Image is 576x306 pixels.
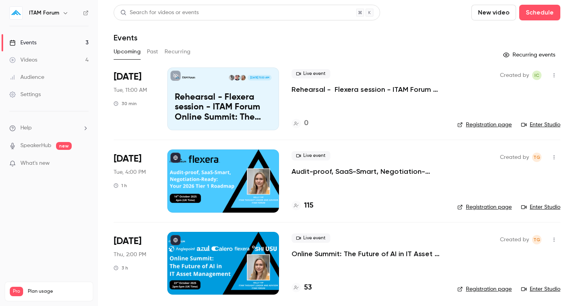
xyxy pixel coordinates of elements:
button: Upcoming [114,46,141,58]
div: Oct 14 Tue, 4:00 PM (Europe/London) [114,149,155,212]
h4: 53 [304,282,312,293]
span: TG [533,235,540,244]
span: new [56,142,72,150]
a: 53 [292,282,312,293]
a: Online Summit: The Future of AI in IT Asset Management [292,249,445,259]
div: Oct 23 Thu, 2:00 PM (Europe/London) [114,232,155,295]
div: 30 min [114,100,137,107]
div: 3 h [114,265,128,271]
button: Recurring events [500,49,560,61]
button: New video [471,5,516,20]
span: Created by [500,153,529,162]
span: Tasveer Gola [532,235,542,244]
span: Live event [292,233,330,243]
span: Tue, 4:00 PM [114,168,146,176]
a: Enter Studio [521,121,560,129]
iframe: Noticeable Trigger [79,160,89,167]
a: 0 [292,118,308,129]
span: Created by [500,235,529,244]
a: Registration page [457,121,512,129]
a: 115 [292,200,313,211]
span: Pro [10,287,23,296]
span: Live event [292,69,330,78]
span: Plan usage [28,288,88,295]
a: Registration page [457,203,512,211]
span: Help [20,124,32,132]
button: Schedule [519,5,560,20]
a: Audit-proof, SaaS-Smart, Negotiation-Ready: Your 2026 Tier 1 Roadmap [292,167,445,176]
img: Kelly Yip [240,75,246,80]
a: Enter Studio [521,203,560,211]
a: Rehearsal - Flexera session - ITAM Forum Online Summit: The Future of AI in IT Asset Management, ... [167,67,279,130]
span: [DATE] [114,71,141,83]
div: Events [9,39,36,47]
a: Enter Studio [521,285,560,293]
div: Search for videos or events [120,9,199,17]
span: Created by [500,71,529,80]
span: Tue, 11:00 AM [114,86,147,94]
img: Leigh Martin [234,75,240,80]
p: Rehearsal - Flexera session - ITAM Forum Online Summit: The Future of AI in IT Asset Management, ... [175,93,272,123]
div: Audience [9,73,44,81]
h1: Events [114,33,138,42]
div: 1 h [114,182,127,189]
span: [DATE] [114,153,141,165]
div: Settings [9,91,41,98]
img: ITAM Forum [10,7,22,19]
span: Iva Ceronio [532,71,542,80]
span: Thu, 2:00 PM [114,251,146,259]
span: TG [533,153,540,162]
a: Registration page [457,285,512,293]
div: Oct 14 Tue, 11:00 AM (Europe/London) [114,67,155,130]
button: Recurring [165,46,191,58]
span: [DATE] 11:00 AM [248,75,271,80]
h4: 0 [304,118,308,129]
h4: 115 [304,200,313,211]
li: help-dropdown-opener [9,124,89,132]
h6: ITAM Forum [29,9,59,17]
span: [DATE] [114,235,141,248]
span: Live event [292,151,330,160]
span: What's new [20,159,50,168]
div: Videos [9,56,37,64]
p: ITAM Forum [182,76,195,80]
span: Tasveer Gola [532,153,542,162]
a: Rehearsal - Flexera session - ITAM Forum Online Summit: The Future of AI in IT Asset Management, ... [292,85,445,94]
img: Gary McAllister [229,75,234,80]
button: Past [147,46,158,58]
span: IC [534,71,539,80]
a: SpeakerHub [20,142,51,150]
